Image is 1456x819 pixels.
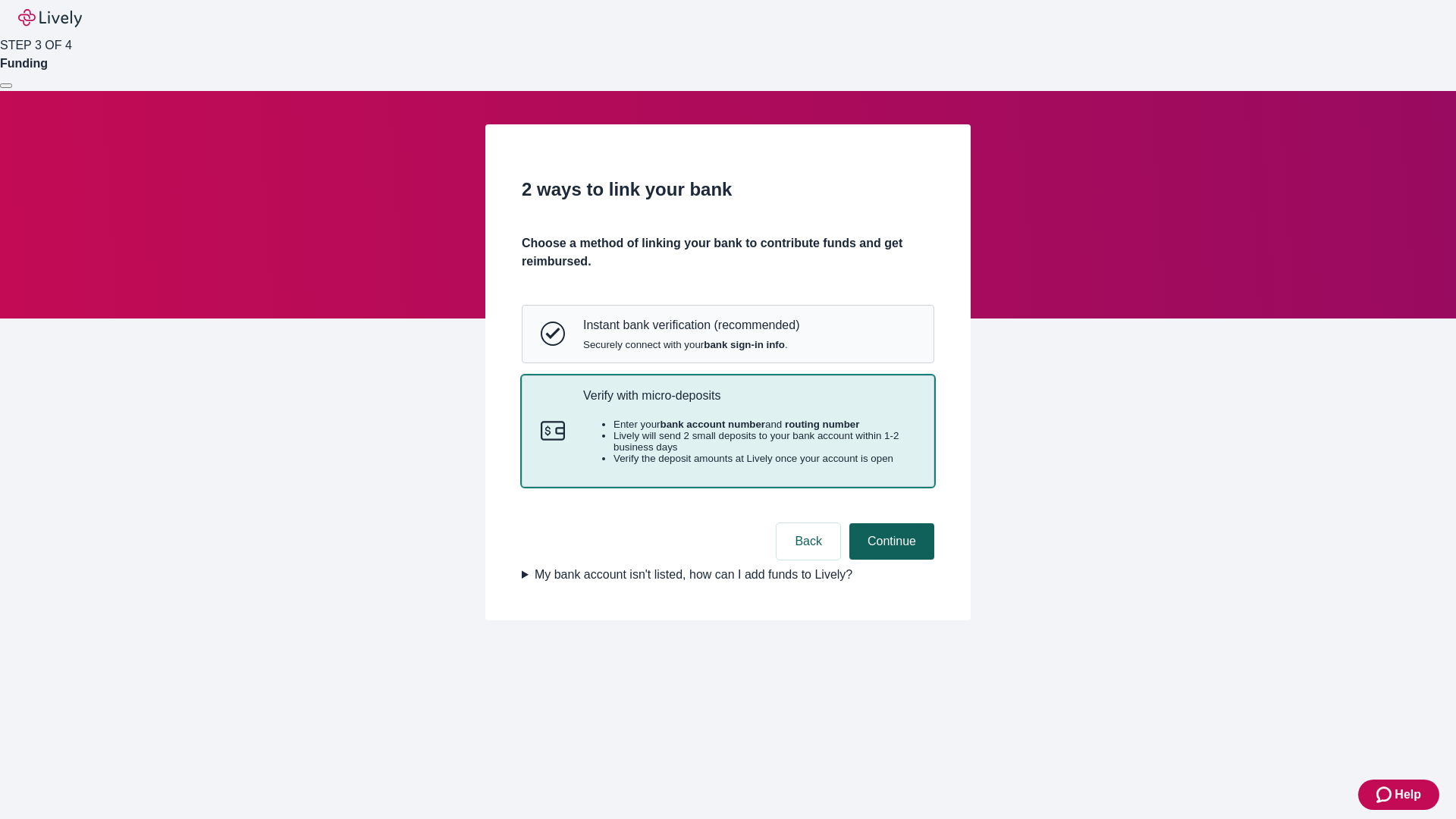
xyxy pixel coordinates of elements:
img: Lively [18,9,82,27]
li: Enter your and [613,419,915,430]
li: Verify the deposit amounts at Lively once your account is open [613,453,915,464]
span: Securely connect with your . [583,339,799,350]
button: Micro-depositsVerify with micro-depositsEnter yourbank account numberand routing numberLively wil... [522,376,934,487]
svg: Zendesk support icon [1376,786,1395,804]
h2: 2 ways to link your bank [522,176,934,203]
button: Instant bank verificationInstant bank verification (recommended)Securely connect with yourbank si... [522,306,934,362]
svg: Micro-deposits [541,419,565,443]
strong: bank sign-in info [704,339,785,350]
svg: Instant bank verification [541,322,565,346]
button: Back [777,523,840,560]
strong: routing number [785,419,859,430]
summary: My bank account isn't listed, how can I add funds to Lively? [522,566,934,584]
button: Zendesk support iconHelp [1358,780,1439,810]
p: Instant bank verification (recommended) [583,318,799,332]
p: Verify with micro-deposits [583,388,915,403]
li: Lively will send 2 small deposits to your bank account within 1-2 business days [613,430,915,453]
h4: Choose a method of linking your bank to contribute funds and get reimbursed. [522,234,934,271]
strong: bank account number [661,419,766,430]
button: Continue [849,523,934,560]
span: Help [1395,786,1421,804]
